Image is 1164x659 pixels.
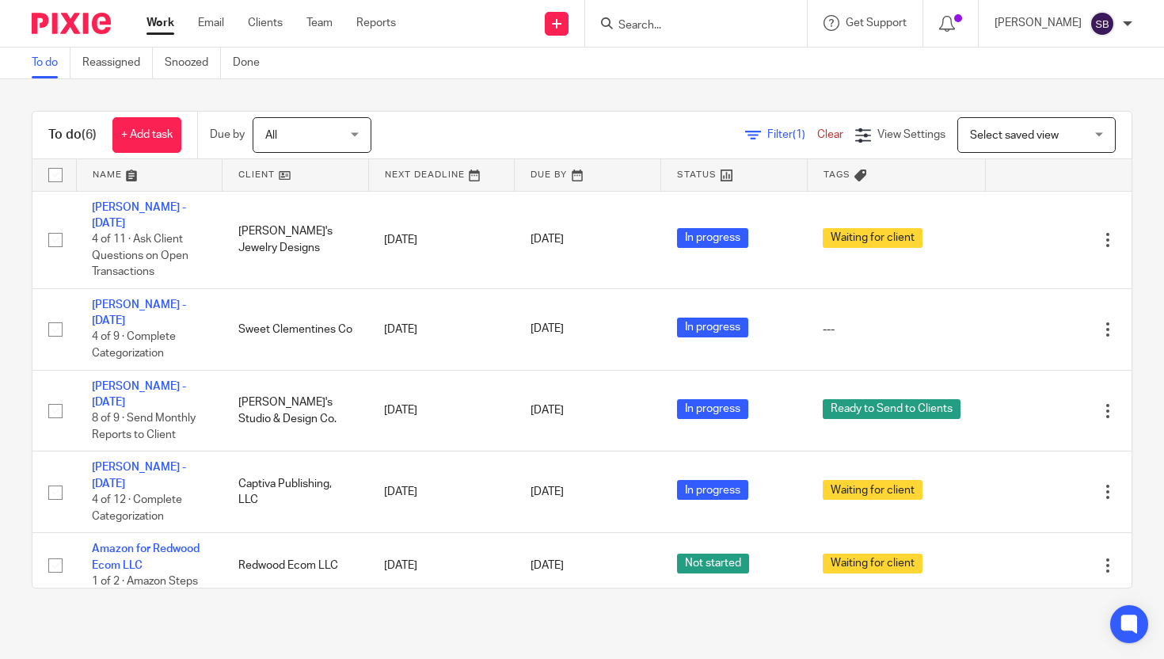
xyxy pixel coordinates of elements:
a: Done [233,48,272,78]
span: Tags [824,170,850,179]
span: (1) [793,129,805,140]
span: View Settings [877,129,945,140]
span: In progress [677,228,748,248]
td: [PERSON_NAME]'s Jewelry Designs [223,191,369,288]
img: svg%3E [1090,11,1115,36]
span: [DATE] [531,324,564,335]
td: [DATE] [368,288,515,370]
span: 8 of 9 · Send Monthly Reports to Client [92,413,196,441]
a: Amazon for Redwood Ecom LLC [92,543,200,570]
a: Clear [817,129,843,140]
td: [DATE] [368,451,515,533]
td: Sweet Clementines Co [223,288,369,370]
a: Reports [356,15,396,31]
p: Due by [210,127,245,143]
img: Pixie [32,13,111,34]
td: [PERSON_NAME]'s Studio & Design Co. [223,370,369,451]
td: [DATE] [368,191,515,288]
span: All [265,130,277,141]
a: Snoozed [165,48,221,78]
a: Team [306,15,333,31]
td: Redwood Ecom LLC [223,533,369,598]
a: To do [32,48,70,78]
span: [DATE] [531,405,564,416]
span: In progress [677,480,748,500]
h1: To do [48,127,97,143]
span: Not started [677,554,749,573]
td: [DATE] [368,370,515,451]
a: [PERSON_NAME] - [DATE] [92,299,186,326]
span: Waiting for client [823,228,922,248]
input: Search [617,19,759,33]
span: [DATE] [531,560,564,571]
td: Captiva Publishing, LLC [223,451,369,533]
span: 1 of 2 · Amazon Steps [92,576,198,587]
a: Email [198,15,224,31]
span: 4 of 9 · Complete Categorization [92,332,176,360]
span: (6) [82,128,97,141]
span: 4 of 12 · Complete Categorization [92,494,182,522]
span: Get Support [846,17,907,29]
span: 4 of 11 · Ask Client Questions on Open Transactions [92,234,188,277]
a: Reassigned [82,48,153,78]
p: [PERSON_NAME] [995,15,1082,31]
span: [DATE] [531,486,564,497]
a: Work [146,15,174,31]
div: --- [823,322,969,337]
span: Select saved view [970,130,1059,141]
td: [DATE] [368,533,515,598]
a: Clients [248,15,283,31]
span: [DATE] [531,234,564,246]
span: Ready to Send to Clients [823,399,960,419]
a: + Add task [112,117,181,153]
span: Filter [767,129,817,140]
a: [PERSON_NAME] - [DATE] [92,462,186,489]
span: In progress [677,399,748,419]
span: Waiting for client [823,480,922,500]
a: [PERSON_NAME] - [DATE] [92,381,186,408]
a: [PERSON_NAME] - [DATE] [92,202,186,229]
span: In progress [677,318,748,337]
span: Waiting for client [823,554,922,573]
